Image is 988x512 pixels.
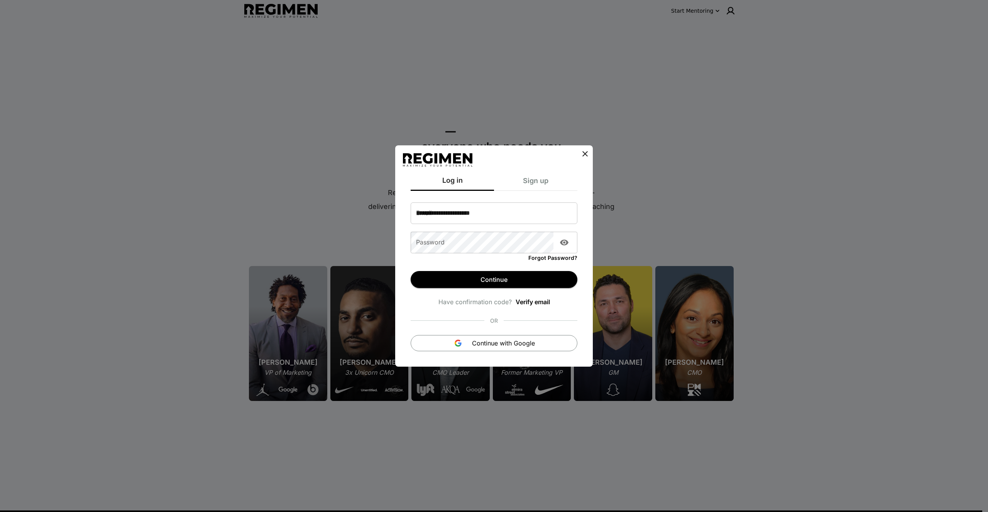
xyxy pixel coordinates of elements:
button: Continue [411,271,577,288]
span: Continue with Google [472,339,535,348]
span: Have confirmation code? [438,297,512,307]
button: Continue with Google [411,335,577,351]
div: Sign up [494,175,577,191]
a: Verify email [516,297,550,307]
div: Password [411,232,577,253]
button: Show password [557,235,572,250]
div: OR [484,311,504,330]
a: Forgot Password? [528,253,577,262]
div: Log in [411,175,494,191]
img: Google [453,339,463,348]
img: Regimen logo [403,153,472,167]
